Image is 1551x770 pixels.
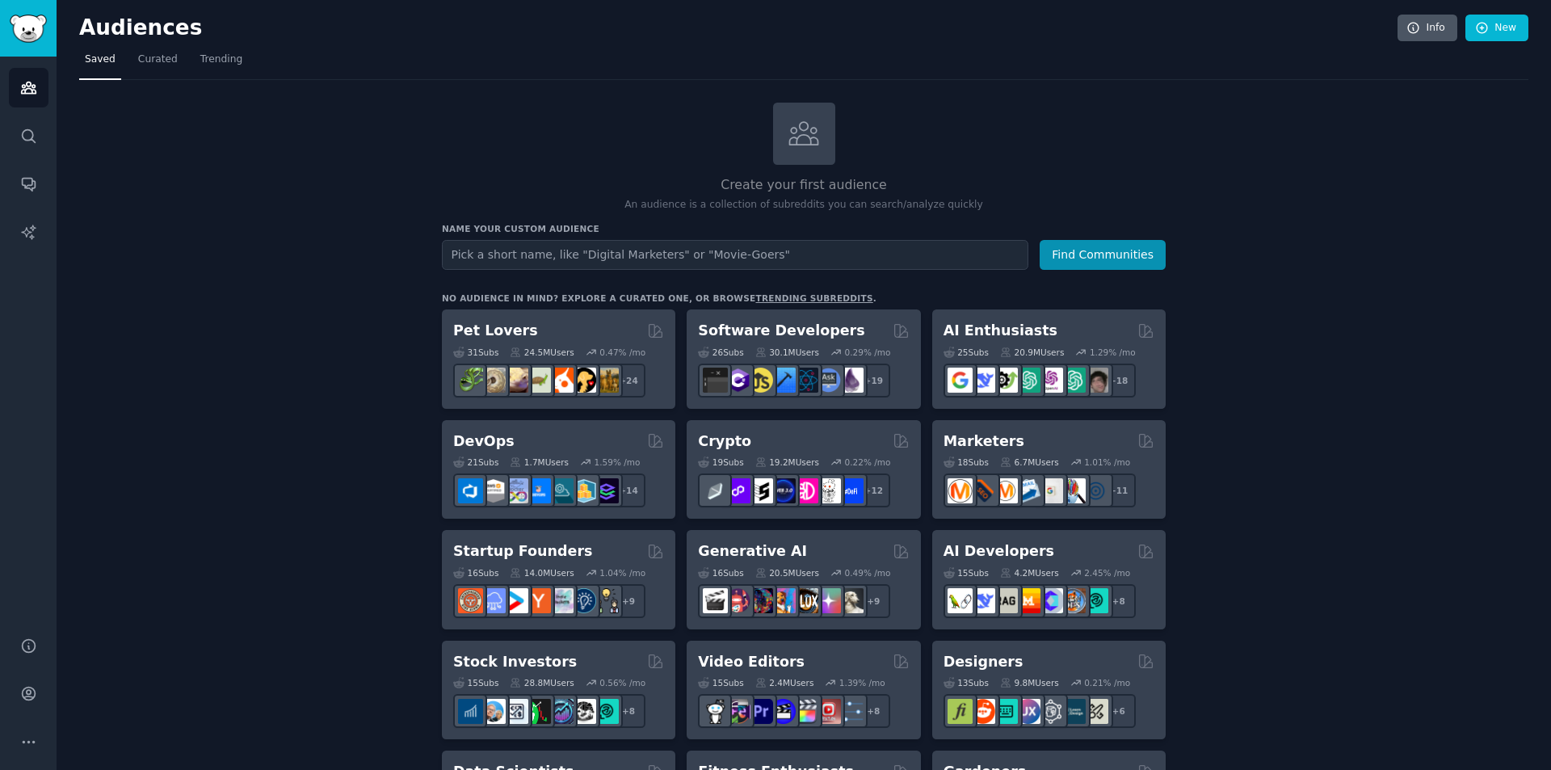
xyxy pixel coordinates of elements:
[793,368,818,393] img: reactnative
[816,699,841,724] img: Youtubevideo
[549,699,574,724] img: StocksAndTrading
[510,567,574,579] div: 14.0M Users
[1000,677,1059,688] div: 9.8M Users
[845,567,891,579] div: 0.49 % /mo
[856,584,890,618] div: + 9
[1083,478,1108,503] img: OnlineMarketing
[79,15,1398,41] h2: Audiences
[703,478,728,503] img: ethfinance
[1083,368,1108,393] img: ArtificalIntelligence
[195,47,248,80] a: Trending
[839,588,864,613] img: DreamBooth
[85,53,116,67] span: Saved
[442,198,1166,212] p: An audience is a collection of subreddits you can search/analyze quickly
[703,368,728,393] img: software
[79,47,121,80] a: Saved
[442,223,1166,234] h3: Name your custom audience
[594,478,619,503] img: PlatformEngineers
[993,699,1018,724] img: UI_Design
[1083,699,1108,724] img: UX_Design
[1084,457,1130,468] div: 1.01 % /mo
[594,588,619,613] img: growmybusiness
[442,240,1028,270] input: Pick a short name, like "Digital Marketers" or "Movie-Goers"
[703,588,728,613] img: aivideo
[612,694,645,728] div: + 8
[612,364,645,398] div: + 24
[948,478,973,503] img: content_marketing
[1102,364,1136,398] div: + 18
[1061,699,1086,724] img: learndesign
[1000,457,1059,468] div: 6.7M Users
[599,567,645,579] div: 1.04 % /mo
[944,541,1054,562] h2: AI Developers
[948,368,973,393] img: GoogleGeminiAI
[549,588,574,613] img: indiehackers
[944,567,989,579] div: 15 Sub s
[453,652,577,672] h2: Stock Investors
[793,588,818,613] img: FluxAI
[771,368,796,393] img: iOSProgramming
[944,347,989,358] div: 25 Sub s
[453,431,515,452] h2: DevOps
[1038,588,1063,613] img: OpenSourceAI
[1084,567,1130,579] div: 2.45 % /mo
[1102,584,1136,618] div: + 8
[771,699,796,724] img: VideoEditors
[1038,478,1063,503] img: googleads
[503,588,528,613] img: startup
[453,567,498,579] div: 16 Sub s
[856,694,890,728] div: + 8
[442,175,1166,196] h2: Create your first audience
[771,588,796,613] img: sdforall
[503,699,528,724] img: Forex
[698,457,743,468] div: 19 Sub s
[839,368,864,393] img: elixir
[698,347,743,358] div: 26 Sub s
[526,478,551,503] img: DevOpsLinks
[970,699,995,724] img: logodesign
[755,293,872,303] a: trending subreddits
[944,431,1024,452] h2: Marketers
[698,541,807,562] h2: Generative AI
[10,15,47,43] img: GummySearch logo
[442,292,876,304] div: No audience in mind? Explore a curated one, or browse .
[1015,699,1040,724] img: UXDesign
[793,699,818,724] img: finalcutpro
[571,699,596,724] img: swingtrading
[571,588,596,613] img: Entrepreneurship
[526,699,551,724] img: Trading
[571,478,596,503] img: aws_cdk
[1040,240,1166,270] button: Find Communities
[703,699,728,724] img: gopro
[526,588,551,613] img: ycombinator
[944,321,1057,341] h2: AI Enthusiasts
[481,478,506,503] img: AWS_Certified_Experts
[481,368,506,393] img: ballpython
[944,677,989,688] div: 13 Sub s
[755,457,819,468] div: 19.2M Users
[594,368,619,393] img: dogbreed
[748,368,773,393] img: learnjavascript
[549,368,574,393] img: cockatiel
[944,652,1023,672] h2: Designers
[839,478,864,503] img: defi_
[993,478,1018,503] img: AskMarketing
[856,473,890,507] div: + 12
[993,368,1018,393] img: AItoolsCatalog
[725,368,750,393] img: csharp
[549,478,574,503] img: platformengineering
[453,347,498,358] div: 31 Sub s
[970,368,995,393] img: DeepSeek
[503,478,528,503] img: Docker_DevOps
[1061,588,1086,613] img: llmops
[571,368,596,393] img: PetAdvice
[526,368,551,393] img: turtle
[1038,699,1063,724] img: userexperience
[1015,368,1040,393] img: chatgpt_promptDesign
[1102,473,1136,507] div: + 11
[481,588,506,613] img: SaaS
[839,699,864,724] img: postproduction
[748,699,773,724] img: premiere
[1000,347,1064,358] div: 20.9M Users
[458,588,483,613] img: EntrepreneurRideAlong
